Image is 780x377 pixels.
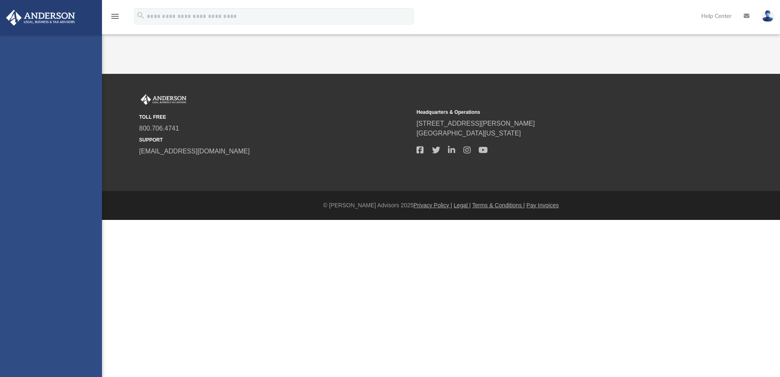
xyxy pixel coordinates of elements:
a: [EMAIL_ADDRESS][DOMAIN_NAME] [139,148,250,155]
small: SUPPORT [139,136,411,144]
a: [GEOGRAPHIC_DATA][US_STATE] [417,130,521,137]
i: search [136,11,145,20]
a: Terms & Conditions | [472,202,525,208]
img: User Pic [762,10,774,22]
a: Privacy Policy | [414,202,452,208]
img: Anderson Advisors Platinum Portal [139,94,188,105]
a: Pay Invoices [526,202,558,208]
small: TOLL FREE [139,113,411,121]
a: menu [110,16,120,21]
a: [STREET_ADDRESS][PERSON_NAME] [417,120,535,127]
a: Legal | [454,202,471,208]
small: Headquarters & Operations [417,109,688,116]
div: © [PERSON_NAME] Advisors 2025 [102,201,780,210]
i: menu [110,11,120,21]
a: 800.706.4741 [139,125,179,132]
img: Anderson Advisors Platinum Portal [4,10,78,26]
